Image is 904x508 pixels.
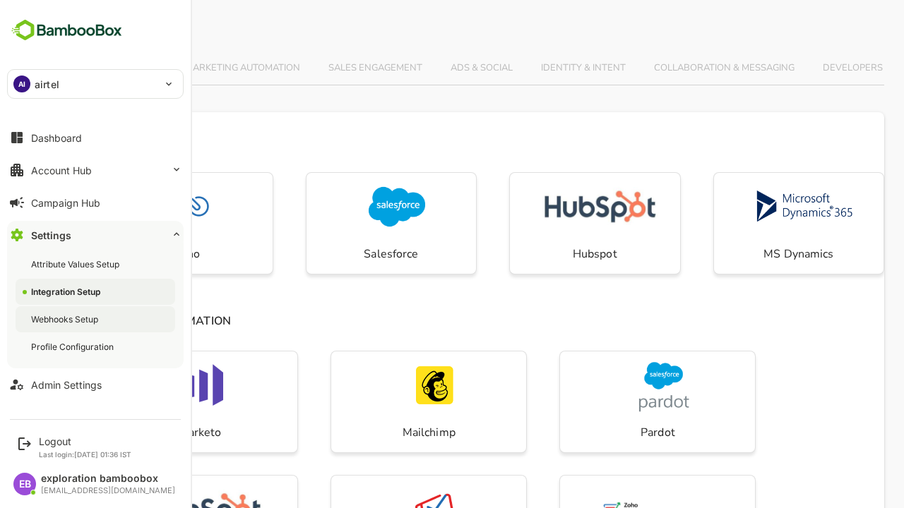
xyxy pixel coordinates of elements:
span: MARKETING AUTOMATION [136,63,251,74]
p: Integration Setup [20,17,835,34]
span: SALES ENGAGEMENT [279,63,373,74]
span: DEVELOPERS & APIS [773,63,864,74]
div: Attribute Values Setup [31,258,122,270]
p: Pardot [591,424,626,441]
img: logo not loaded... [328,357,441,413]
div: Dashboard [31,132,82,144]
div: Logout [39,435,131,447]
p: MS Dynamics [714,246,784,262]
img: logo not loaded... [487,179,614,235]
button: Dashboard [7,123,184,152]
button: logo not loaded... [287,357,482,417]
div: Profile Configuration [31,341,117,353]
button: logo not loaded... [263,179,432,238]
div: Admin Settings [31,379,102,391]
button: Campaign Hub [7,188,184,217]
img: logo not loaded... [132,357,180,413]
p: airtel [35,77,59,92]
span: COLLABORATION & MESSAGING [605,63,745,74]
div: Webhooks Setup [31,313,101,325]
img: BambooboxFullLogoMark.5f36c76dfaba33ec1ec1367b70bb1252.svg [7,17,126,44]
h4: CRM [20,128,835,152]
button: logo not loaded... [466,179,636,238]
img: logo not loaded... [81,179,206,235]
div: Campaign Hub [31,197,100,209]
button: Settings [7,221,184,249]
p: Last login: [DATE] 01:36 IST [39,450,131,459]
h4: MARKETING AUTOMATION [20,306,835,329]
button: logo not loaded... [670,179,840,238]
button: logo not loaded... [59,357,254,417]
div: AIairtel [8,70,183,98]
div: Integration Setup [31,286,103,298]
img: logo not loaded... [705,179,805,235]
span: ALL [34,63,56,74]
div: AI [13,75,30,92]
button: logo not loaded... [59,179,228,238]
div: Settings [31,229,71,241]
img: logo not loaded... [319,179,376,235]
p: Salesforce [314,246,369,262]
div: wrapped label tabs example [20,51,835,85]
button: Account Hub [7,156,184,184]
p: Mailchimp [353,424,406,441]
button: logo not loaded... [516,357,711,417]
span: IDENTITY & INTENT [492,63,576,74]
div: exploration bamboobox [41,473,175,485]
p: Zoho [125,246,150,262]
span: ADS & SOCIAL [401,63,463,74]
button: Admin Settings [7,370,184,399]
img: logo not loaded... [573,357,655,413]
div: [EMAIL_ADDRESS][DOMAIN_NAME] [41,486,175,495]
div: EB [13,473,36,495]
p: Hubspot [523,246,568,262]
p: Marketo [129,424,172,441]
span: CRM [85,63,107,74]
div: Account Hub [31,164,92,176]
